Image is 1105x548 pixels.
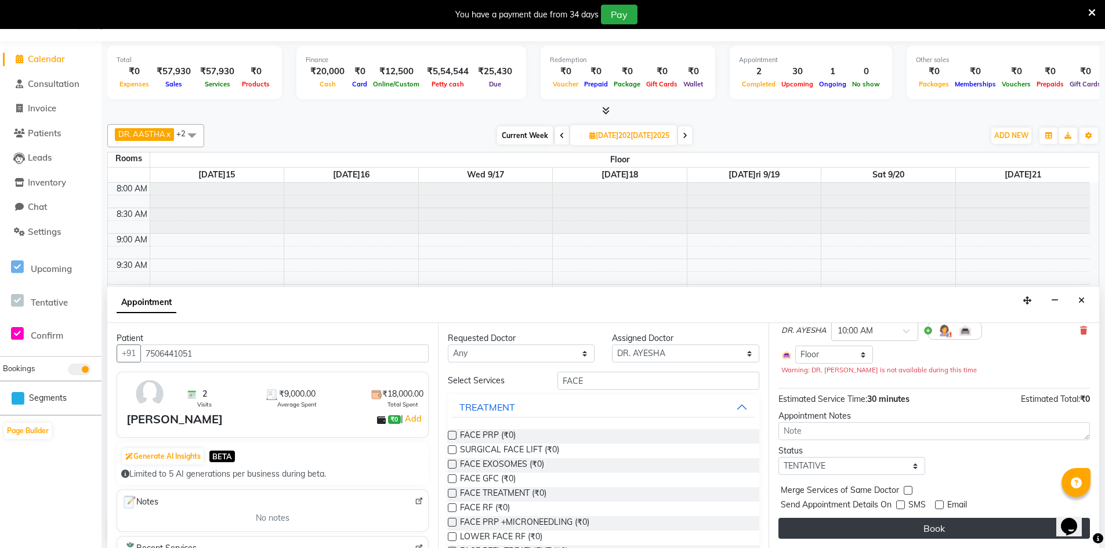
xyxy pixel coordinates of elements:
[680,80,706,88] span: Wallet
[459,400,515,414] div: TREATMENT
[455,9,599,21] div: You have a payment due from 34 days
[126,411,223,428] div: [PERSON_NAME]
[867,394,910,404] span: 30 minutes
[581,80,611,88] span: Prepaid
[611,65,643,78] div: ₹0
[118,129,165,139] span: DR. AASTHA
[28,128,61,139] span: Patients
[114,208,150,220] div: 8:30 AM
[117,292,176,313] span: Appointment
[28,152,52,163] span: Leads
[581,65,611,78] div: ₹0
[1002,168,1044,182] a: September 21, 2025
[550,80,581,88] span: Voucher
[486,80,504,88] span: Due
[31,297,68,308] span: Tentative
[999,65,1034,78] div: ₹0
[781,325,827,336] span: DR. AYESHA
[781,499,892,513] span: Send Appointment Details On
[121,468,424,480] div: Limited to 5 AI generations per business during beta.
[739,65,778,78] div: 2
[28,201,47,212] span: Chat
[114,234,150,246] div: 9:00 AM
[256,512,289,524] span: No notes
[781,366,977,374] small: Warning: DR. [PERSON_NAME] is not available during this time
[643,65,680,78] div: ₹0
[778,445,925,457] div: Status
[778,80,816,88] span: Upcoming
[196,168,237,182] a: September 15, 2025
[349,65,370,78] div: ₹0
[176,129,194,138] span: +2
[239,65,273,78] div: ₹0
[401,412,423,426] span: |
[1073,292,1090,310] button: Close
[643,80,680,88] span: Gift Cards
[726,168,782,182] a: September 19, 2025
[277,400,317,409] span: Average Spent
[497,126,553,144] span: Current Week
[403,412,423,426] a: Add
[382,388,423,400] span: ₹18,000.00
[117,344,141,362] button: +91
[816,65,849,78] div: 1
[3,201,99,214] a: Chat
[209,451,235,462] span: BETA
[239,80,273,88] span: Products
[317,80,339,88] span: Cash
[1067,80,1104,88] span: Gift Cards
[778,65,816,78] div: 30
[165,129,171,139] a: x
[680,65,706,78] div: ₹0
[197,400,212,409] span: Visits
[781,484,899,499] span: Merge Services of Same Doctor
[3,78,99,91] a: Consultation
[937,324,951,337] img: Hairdresser.png
[140,344,429,362] input: Search by Name/Mobile/Email/Code
[114,183,150,195] div: 8:00 AM
[612,332,759,344] div: Assigned Doctor
[947,499,967,513] span: Email
[916,65,952,78] div: ₹0
[331,168,372,182] a: September 16, 2025
[781,350,792,360] img: Interior.png
[460,502,510,516] span: FACE RF (₹0)
[778,394,867,404] span: Estimated Service Time:
[29,392,67,404] span: Segments
[778,410,1090,422] div: Appointment Notes
[422,65,473,78] div: ₹5,54,544
[3,102,99,115] a: Invoice
[778,518,1090,539] button: Book
[849,65,883,78] div: 0
[387,400,418,409] span: Total Spent
[429,80,467,88] span: Petty cash
[150,153,1090,167] span: Floor
[3,127,99,140] a: Patients
[550,55,706,65] div: Redemption
[3,176,99,190] a: Inventory
[1034,80,1067,88] span: Prepaids
[908,499,926,513] span: SMS
[28,78,79,89] span: Consultation
[349,80,370,88] span: Card
[388,415,400,424] span: ₹0
[162,80,185,88] span: Sales
[460,487,546,502] span: FACE TREATMENT (₹0)
[739,55,883,65] div: Appointment
[31,263,72,274] span: Upcoming
[117,332,429,344] div: Patient
[739,80,778,88] span: Completed
[550,65,581,78] div: ₹0
[916,55,1104,65] div: Other sales
[1080,394,1090,404] span: ₹0
[473,65,517,78] div: ₹25,430
[28,53,65,64] span: Calendar
[28,103,56,114] span: Invoice
[1021,394,1080,404] span: Estimated Total:
[460,473,516,487] span: FACE GFC (₹0)
[117,65,152,78] div: ₹0
[110,285,150,297] div: 10:00 AM
[460,458,544,473] span: FACE EXOSOMES (₹0)
[460,444,559,458] span: SURGICAL FACE LIFT (₹0)
[4,423,52,439] button: Page Builder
